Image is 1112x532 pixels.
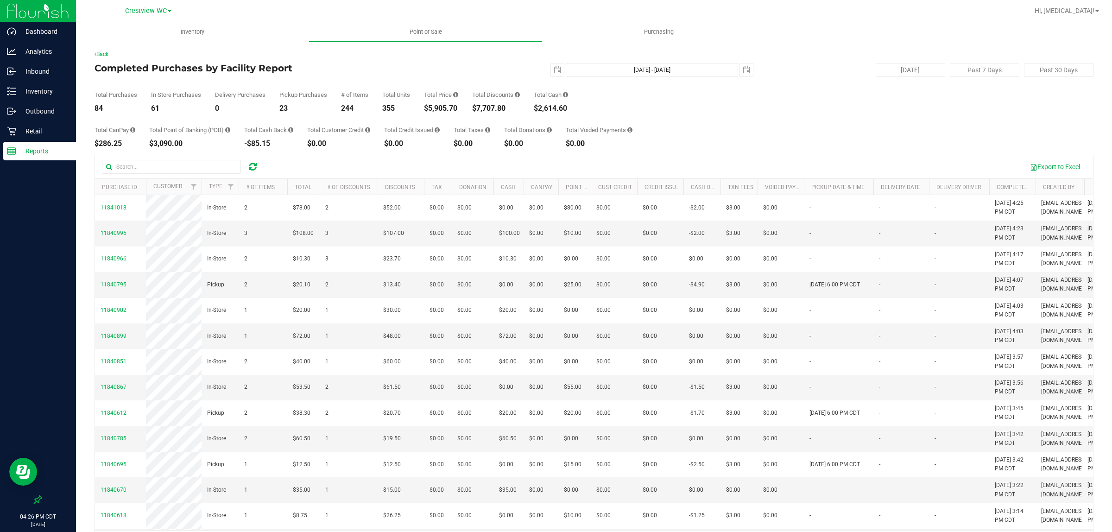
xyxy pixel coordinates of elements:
[809,357,811,366] span: -
[457,306,472,315] span: $0.00
[879,332,880,341] span: -
[563,92,568,98] i: Sum of the successful, non-voided cash payment transactions for all purchases in the date range. ...
[16,26,72,37] p: Dashboard
[457,332,472,341] span: $0.00
[207,332,226,341] span: In-Store
[691,184,721,190] a: Cash Back
[936,184,981,190] a: Delivery Driver
[95,127,135,133] div: Total CanPay
[643,409,657,418] span: $0.00
[995,353,1030,370] span: [DATE] 3:57 PM CDT
[325,332,329,341] span: 1
[244,357,247,366] span: 2
[564,229,581,238] span: $10.00
[504,127,552,133] div: Total Donations
[307,140,370,147] div: $0.00
[454,127,490,133] div: Total Taxes
[397,28,455,36] span: Point of Sale
[879,280,880,289] span: -
[689,280,705,289] span: -$4.90
[689,409,705,418] span: -$1.70
[293,254,310,263] span: $10.30
[632,28,686,36] span: Purchasing
[627,127,632,133] i: Sum of all voided payment transaction amounts, excluding tips and transaction fees, for all purch...
[809,280,860,289] span: [DATE] 6:00 PM CDT
[995,250,1030,268] span: [DATE] 4:17 PM CDT
[430,306,444,315] span: $0.00
[244,332,247,341] span: 1
[459,184,486,190] a: Donation
[643,280,657,289] span: $0.00
[765,184,811,190] a: Voided Payment
[102,160,241,174] input: Search...
[457,229,472,238] span: $0.00
[596,357,611,366] span: $0.00
[431,184,442,190] a: Tax
[244,140,293,147] div: -$85.15
[246,184,275,190] a: # of Items
[430,229,444,238] span: $0.00
[293,409,310,418] span: $38.30
[499,357,517,366] span: $40.00
[325,280,329,289] span: 2
[879,357,880,366] span: -
[881,184,920,190] a: Delivery Date
[457,383,472,392] span: $0.00
[430,357,444,366] span: $0.00
[209,183,222,190] a: Type
[295,184,311,190] a: Total
[564,332,578,341] span: $0.00
[529,332,543,341] span: $0.00
[244,203,247,212] span: 2
[995,276,1030,293] span: [DATE] 4:07 PM CDT
[7,47,16,56] inline-svg: Analytics
[763,357,777,366] span: $0.00
[341,105,368,112] div: 244
[207,203,226,212] span: In-Store
[726,306,740,315] span: $0.00
[763,280,777,289] span: $0.00
[101,281,126,288] span: 11840795
[643,203,657,212] span: $0.00
[327,184,370,190] a: # of Discounts
[454,140,490,147] div: $0.00
[384,140,440,147] div: $0.00
[16,126,72,137] p: Retail
[7,146,16,156] inline-svg: Reports
[383,203,401,212] span: $52.00
[325,229,329,238] span: 3
[95,92,137,98] div: Total Purchases
[1041,224,1086,242] span: [EMAIL_ADDRESS][DOMAIN_NAME]
[223,179,239,195] a: Filter
[643,332,657,341] span: $0.00
[726,332,740,341] span: $0.00
[499,229,520,238] span: $100.00
[430,254,444,263] span: $0.00
[382,92,410,98] div: Total Units
[935,383,936,392] span: -
[643,357,657,366] span: $0.00
[453,92,458,98] i: Sum of the total prices of all purchases in the date range.
[101,307,126,313] span: 11840902
[279,92,327,98] div: Pickup Purchases
[726,280,740,289] span: $3.00
[809,254,811,263] span: -
[726,383,740,392] span: $3.00
[215,105,265,112] div: 0
[457,254,472,263] span: $0.00
[244,229,247,238] span: 3
[935,306,936,315] span: -
[7,127,16,136] inline-svg: Retail
[809,306,811,315] span: -
[995,327,1030,345] span: [DATE] 4:03 PM CDT
[689,357,703,366] span: $0.00
[102,184,137,190] a: Purchase ID
[515,92,520,98] i: Sum of the discount values applied to the all purchases in the date range.
[1024,159,1086,175] button: Export to Excel
[457,409,472,418] span: $0.00
[809,229,811,238] span: -
[101,410,126,416] span: 11840612
[995,379,1030,396] span: [DATE] 3:56 PM CDT
[225,127,230,133] i: Sum of the successful, non-voided point-of-banking payment transactions, both via payment termina...
[16,86,72,97] p: Inventory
